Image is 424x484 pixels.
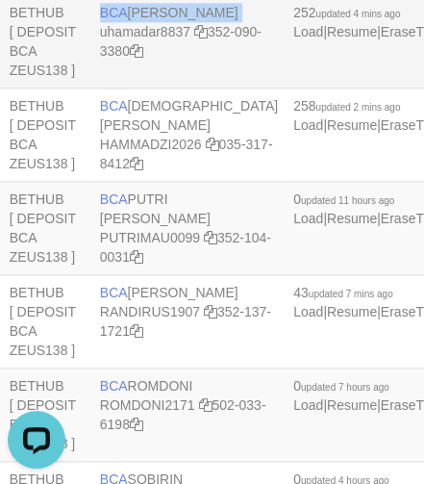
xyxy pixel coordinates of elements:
span: 252 [293,5,400,20]
td: BETHUB [ DEPOSIT BCA ZEUS138 ] [2,369,92,462]
a: Copy PUTRIMAU0099 to clipboard [204,230,217,245]
a: Resume [327,304,377,319]
a: Load [293,397,323,413]
a: Copy 3521040031 to clipboard [130,249,143,265]
span: updated 2 mins ago [316,102,401,113]
a: Copy 3521371721 to clipboard [130,323,143,339]
a: Resume [327,24,377,39]
a: Copy 0353178412 to clipboard [130,156,143,171]
span: BCA [100,191,128,207]
a: Copy HAMMADZI2026 to clipboard [205,137,218,152]
a: Copy 3520903380 to clipboard [130,43,143,59]
a: Load [293,304,323,319]
a: Resume [327,397,377,413]
a: Copy ROMDONI2171 to clipboard [198,397,212,413]
a: Resume [327,211,377,226]
a: Load [293,24,323,39]
a: HAMMADZI2026 [100,137,202,152]
span: updated 7 mins ago [309,289,393,299]
span: 258 [293,98,400,114]
a: uhamadar8837 [100,24,190,39]
span: updated 11 hours ago [301,195,394,206]
a: Load [293,117,323,133]
a: ROMDONI2171 [100,397,195,413]
a: RANDIRUS1907 [100,304,200,319]
button: Open LiveChat chat widget [8,8,65,65]
a: Load [293,211,323,226]
a: Resume [327,117,377,133]
a: PUTRIMAU0099 [100,230,200,245]
span: 0 [293,191,394,207]
td: [PERSON_NAME] 352-137-1721 [92,275,286,369]
span: BCA [100,378,128,394]
td: BETHUB [ DEPOSIT BCA ZEUS138 ] [2,182,92,275]
td: BETHUB [ DEPOSIT BCA ZEUS138 ] [2,89,92,182]
span: updated 4 mins ago [316,9,401,19]
td: PUTRI [PERSON_NAME] 352-104-0031 [92,182,286,275]
td: ROMDONI 502-033-6198 [92,369,286,462]
span: BCA [100,285,128,300]
a: Copy RANDIRUS1907 to clipboard [204,304,217,319]
span: BCA [100,5,128,20]
a: Copy 5020336198 to clipboard [130,417,143,432]
td: BETHUB [ DEPOSIT BCA ZEUS138 ] [2,275,92,369]
td: [DEMOGRAPHIC_DATA][PERSON_NAME] 035-317-8412 [92,89,286,182]
span: updated 7 hours ago [301,382,389,393]
span: BCA [100,98,128,114]
a: Copy uhamadar8837 to clipboard [194,24,208,39]
span: 43 [293,285,392,300]
span: 0 [293,378,389,394]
